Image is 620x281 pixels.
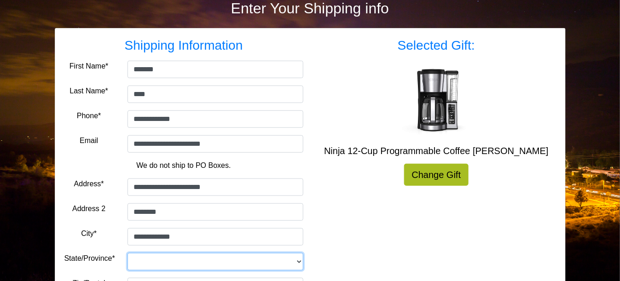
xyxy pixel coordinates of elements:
label: Email [80,135,98,146]
img: Ninja 12-Cup Programmable Coffee Brewer [400,64,473,138]
label: Phone* [77,110,101,121]
p: We do not ship to PO Boxes. [71,160,296,171]
label: City* [81,228,97,239]
label: Last Name* [70,86,108,97]
label: Address* [74,178,104,189]
h5: Ninja 12-Cup Programmable Coffee [PERSON_NAME] [317,145,556,156]
label: Address 2 [72,203,105,214]
label: State/Province* [64,253,115,264]
label: First Name* [70,61,108,72]
h3: Shipping Information [64,38,303,53]
h3: Selected Gift: [317,38,556,53]
a: Change Gift [404,164,469,186]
